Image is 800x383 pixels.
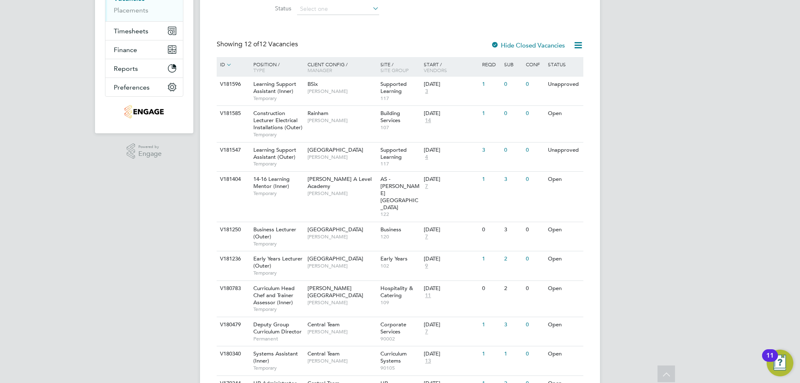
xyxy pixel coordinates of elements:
[424,292,432,299] span: 11
[378,57,422,77] div: Site /
[114,6,148,14] a: Placements
[307,255,363,262] span: [GEOGRAPHIC_DATA]
[502,57,524,71] div: Sub
[307,328,376,335] span: [PERSON_NAME]
[380,255,407,262] span: Early Years
[105,22,183,40] button: Timesheets
[380,124,420,131] span: 107
[502,172,524,187] div: 3
[114,65,138,73] span: Reports
[307,80,318,88] span: BSix
[424,117,432,124] span: 14
[307,154,376,160] span: [PERSON_NAME]
[480,57,502,71] div: Reqd
[480,281,502,296] div: 0
[307,321,340,328] span: Central Team
[307,350,340,357] span: Central Team
[218,106,247,121] div: V181585
[218,77,247,92] div: V181596
[305,57,378,77] div: Client Config /
[480,172,502,187] div: 1
[114,27,148,35] span: Timesheets
[218,346,247,362] div: V180340
[424,154,429,161] span: 4
[217,40,300,49] div: Showing
[480,317,502,333] div: 1
[502,317,524,333] div: 3
[114,46,137,54] span: Finance
[424,147,478,154] div: [DATE]
[380,335,420,342] span: 90002
[307,299,376,306] span: [PERSON_NAME]
[380,365,420,371] span: 90105
[307,110,328,117] span: Rainham
[546,106,582,121] div: Open
[218,143,247,158] div: V181547
[307,117,376,124] span: [PERSON_NAME]
[253,110,302,131] span: Construction Lecturer Electrical Installations (Outer)
[502,106,524,121] div: 0
[380,211,420,218] span: 122
[524,57,545,71] div: Conf
[253,365,303,371] span: Temporary
[218,222,247,238] div: V181250
[424,110,478,117] div: [DATE]
[380,160,420,167] span: 117
[424,328,429,335] span: 7
[380,80,407,95] span: Supported Learning
[253,306,303,313] span: Temporary
[307,190,376,197] span: [PERSON_NAME]
[253,95,303,102] span: Temporary
[307,358,376,364] span: [PERSON_NAME]
[424,176,478,183] div: [DATE]
[253,255,302,269] span: Early Years Lecturer (Outer)
[424,88,429,95] span: 3
[380,299,420,306] span: 109
[546,57,582,71] div: Status
[253,270,303,276] span: Temporary
[546,172,582,187] div: Open
[480,346,502,362] div: 1
[253,226,296,240] span: Business Lecturer (Outer)
[424,81,478,88] div: [DATE]
[218,281,247,296] div: V180783
[380,321,406,335] span: Corporate Services
[380,285,413,299] span: Hospitality & Catering
[307,263,376,269] span: [PERSON_NAME]
[422,57,480,77] div: Start /
[380,263,420,269] span: 102
[546,281,582,296] div: Open
[253,80,296,95] span: Learning Support Assistant (Inner)
[424,358,432,365] span: 13
[253,190,303,197] span: Temporary
[253,240,303,247] span: Temporary
[766,355,774,366] div: 11
[218,57,247,72] div: ID
[253,321,302,335] span: Deputy Group Curriculum Director
[105,40,183,59] button: Finance
[114,83,150,91] span: Preferences
[502,77,524,92] div: 0
[424,263,429,270] span: 9
[546,77,582,92] div: Unapproved
[524,222,545,238] div: 0
[380,233,420,240] span: 120
[138,143,162,150] span: Powered by
[502,251,524,267] div: 2
[424,183,429,190] span: 7
[546,317,582,333] div: Open
[253,335,303,342] span: Permanent
[218,172,247,187] div: V181404
[524,106,545,121] div: 0
[424,255,478,263] div: [DATE]
[380,67,409,73] span: Site Group
[524,172,545,187] div: 0
[480,251,502,267] div: 1
[138,150,162,158] span: Engage
[253,146,296,160] span: Learning Support Assistant (Outer)
[424,350,478,358] div: [DATE]
[502,281,524,296] div: 2
[105,105,183,118] a: Go to home page
[524,346,545,362] div: 0
[253,175,290,190] span: 14-16 Learning Mentor (Inner)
